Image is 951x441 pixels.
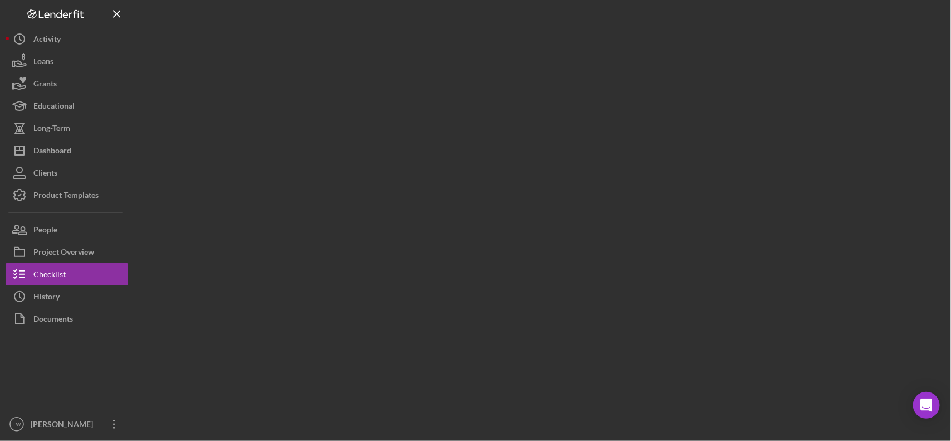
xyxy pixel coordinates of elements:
button: Grants [6,72,128,95]
button: History [6,285,128,308]
button: Activity [6,28,128,50]
div: Long-Term [33,117,70,142]
div: Grants [33,72,57,98]
div: Dashboard [33,139,71,164]
button: Documents [6,308,128,330]
button: Loans [6,50,128,72]
div: History [33,285,60,311]
div: Activity [33,28,61,53]
button: Checklist [6,263,128,285]
button: Dashboard [6,139,128,162]
button: Project Overview [6,241,128,263]
div: Educational [33,95,75,120]
div: Clients [33,162,57,187]
text: TW [13,421,22,428]
div: Open Intercom Messenger [913,392,940,419]
button: Clients [6,162,128,184]
div: Documents [33,308,73,333]
button: Long-Term [6,117,128,139]
div: Project Overview [33,241,94,266]
button: TW[PERSON_NAME] [6,413,128,435]
button: Product Templates [6,184,128,206]
div: Loans [33,50,53,75]
div: Checklist [33,263,66,288]
div: People [33,219,57,244]
div: [PERSON_NAME] [28,413,100,438]
button: People [6,219,128,241]
div: Product Templates [33,184,99,209]
button: Educational [6,95,128,117]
